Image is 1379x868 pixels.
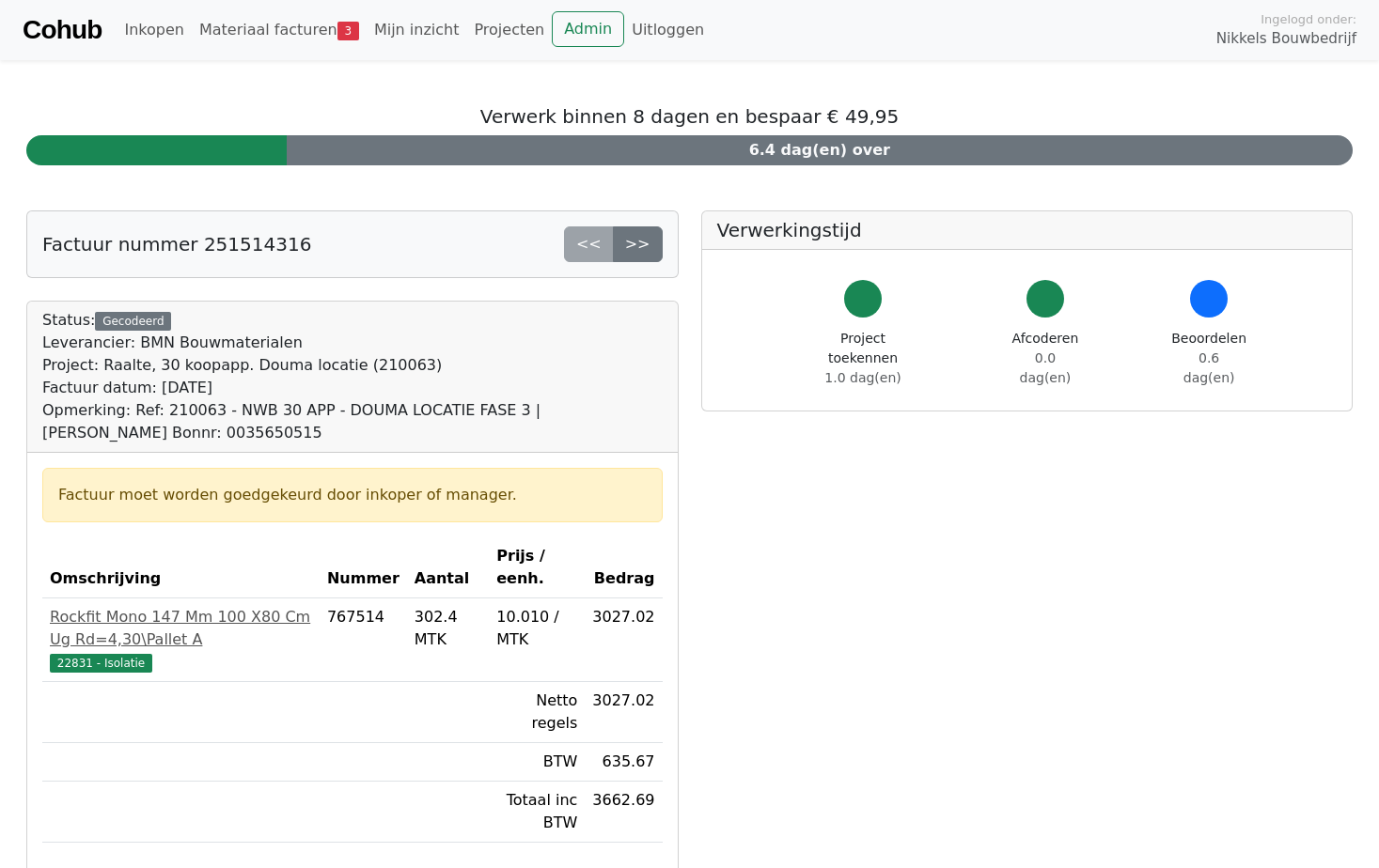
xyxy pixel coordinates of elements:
div: Opmerking: Ref: 210063 - NWB 30 APP - DOUMA LOCATIE FASE 3 | [PERSON_NAME] Bonnr: 0035650515 [42,399,663,444]
span: Ingelogd onder: [1261,10,1356,28]
h5: Factuur nummer 251514316 [42,233,311,256]
span: 22831 - Isolatie [50,654,152,673]
div: Beoordelen [1171,329,1246,388]
td: 3662.69 [585,782,662,843]
th: Omschrijving [42,537,320,598]
div: Project toekennen [807,329,919,388]
span: 0.6 dag(en) [1183,350,1235,385]
th: Aantal [407,537,489,598]
td: Totaal inc BTW [489,782,585,843]
div: Gecodeerd [95,312,171,331]
span: 3 [337,22,359,40]
a: Admin [552,11,624,47]
div: Status: [42,309,663,444]
a: >> [613,226,663,262]
th: Bedrag [585,537,662,598]
td: 3027.02 [585,598,662,682]
a: Mijn inzicht [367,11,467,49]
a: Cohub [23,8,102,53]
div: Factuur datum: [DATE] [42,377,663,399]
td: Netto regels [489,682,585,743]
td: BTW [489,743,585,782]
td: 3027.02 [585,682,662,743]
span: 0.0 dag(en) [1020,350,1072,385]
div: Afcoderen [1010,329,1082,388]
div: Rockfit Mono 147 Mm 100 X80 Cm Ug Rd=4,30\Pallet A [50,606,312,651]
div: Project: Raalte, 30 koopapp. Douma locatie (210063) [42,354,663,377]
h5: Verwerk binnen 8 dagen en bespaar € 49,95 [26,105,1353,128]
a: Materiaal facturen3 [192,11,367,49]
th: Prijs / eenh. [489,537,585,598]
a: Uitloggen [624,11,712,49]
div: 6.4 dag(en) over [287,135,1353,165]
a: Rockfit Mono 147 Mm 100 X80 Cm Ug Rd=4,30\Pallet A22831 - Isolatie [50,606,312,674]
th: Nummer [320,537,407,598]
div: Leverancier: BMN Bouwmaterialen [42,332,663,354]
span: Nikkels Bouwbedrijf [1216,28,1356,50]
h5: Verwerkingstijd [717,219,1338,241]
div: 302.4 MTK [415,606,481,651]
div: Factuur moet worden goedgekeurd door inkoper of manager. [58,484,647,506]
a: Inkopen [117,11,191,49]
div: 10.010 / MTK [496,606,577,651]
td: 635.67 [585,743,662,782]
a: Projecten [466,11,552,49]
span: 1.0 dag(en) [824,370,901,385]
td: 767514 [320,598,407,682]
